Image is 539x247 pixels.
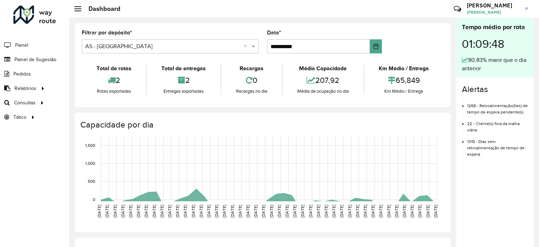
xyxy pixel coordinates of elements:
[426,205,430,217] text: [DATE]
[324,205,328,217] text: [DATE]
[284,64,361,73] div: Média Capacidade
[113,205,117,217] text: [DATE]
[366,88,442,95] div: Km Médio / Entrega
[167,205,172,217] text: [DATE]
[366,73,442,88] div: 65,849
[467,133,528,157] li: 1315 - Dias sem retroalimentação de tempo de espera
[462,22,528,32] div: Tempo médio por rota
[136,205,141,217] text: [DATE]
[267,28,281,37] label: Data
[222,205,227,217] text: [DATE]
[284,73,361,88] div: 207,92
[467,2,520,9] h3: [PERSON_NAME]
[199,205,203,217] text: [DATE]
[284,88,361,95] div: Média de ocupação no dia
[450,1,465,17] a: Contato Rápido
[339,205,344,217] text: [DATE]
[462,32,528,56] div: 01:09:48
[238,205,242,217] text: [DATE]
[160,205,164,217] text: [DATE]
[269,205,274,217] text: [DATE]
[93,197,95,202] text: 0
[394,205,399,217] text: [DATE]
[82,28,132,37] label: Filtrar por depósito
[230,205,235,217] text: [DATE]
[148,73,218,88] div: 2
[285,205,289,217] text: [DATE]
[85,143,95,148] text: 1,500
[97,205,101,217] text: [DATE]
[378,205,383,217] text: [DATE]
[467,97,528,115] li: 1268 - Retroalimentação(ões) de tempo de espera pendente(s)
[128,205,133,217] text: [DATE]
[277,205,281,217] text: [DATE]
[223,73,280,88] div: 0
[223,88,280,95] div: Recargas no dia
[433,205,438,217] text: [DATE]
[246,205,250,217] text: [DATE]
[386,205,391,217] text: [DATE]
[467,115,528,133] li: 22 - Cliente(s) fora da malha viária
[83,73,144,88] div: 2
[152,205,156,217] text: [DATE]
[83,88,144,95] div: Rotas exportadas
[214,205,219,217] text: [DATE]
[13,70,31,78] span: Pedidos
[363,205,367,217] text: [DATE]
[410,205,414,217] text: [DATE]
[244,42,250,51] span: Clear all
[144,205,148,217] text: [DATE]
[316,205,321,217] text: [DATE]
[292,205,297,217] text: [DATE]
[462,84,528,95] h4: Alertas
[417,205,422,217] text: [DATE]
[148,64,218,73] div: Total de entregas
[300,205,305,217] text: [DATE]
[83,64,144,73] div: Total de rotas
[370,39,382,53] button: Choose Date
[148,88,218,95] div: Entregas exportadas
[105,205,109,217] text: [DATE]
[253,205,258,217] text: [DATE]
[85,161,95,165] text: 1,000
[120,205,125,217] text: [DATE]
[355,205,360,217] text: [DATE]
[332,205,336,217] text: [DATE]
[347,205,352,217] text: [DATE]
[14,85,36,92] span: Relatórios
[371,205,375,217] text: [DATE]
[462,56,528,73] div: 80,83% maior que o dia anterior
[15,41,28,49] span: Painel
[366,64,442,73] div: Km Médio / Entrega
[175,205,180,217] text: [DATE]
[13,113,26,121] span: Tático
[206,205,211,217] text: [DATE]
[14,56,56,63] span: Painel de Sugestão
[191,205,196,217] text: [DATE]
[261,205,266,217] text: [DATE]
[81,5,120,13] h2: Dashboard
[402,205,407,217] text: [DATE]
[223,64,280,73] div: Recargas
[308,205,313,217] text: [DATE]
[88,179,95,184] text: 500
[183,205,187,217] text: [DATE]
[14,99,36,106] span: Consultas
[467,9,520,15] span: [PERSON_NAME]
[80,120,444,130] h4: Capacidade por dia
